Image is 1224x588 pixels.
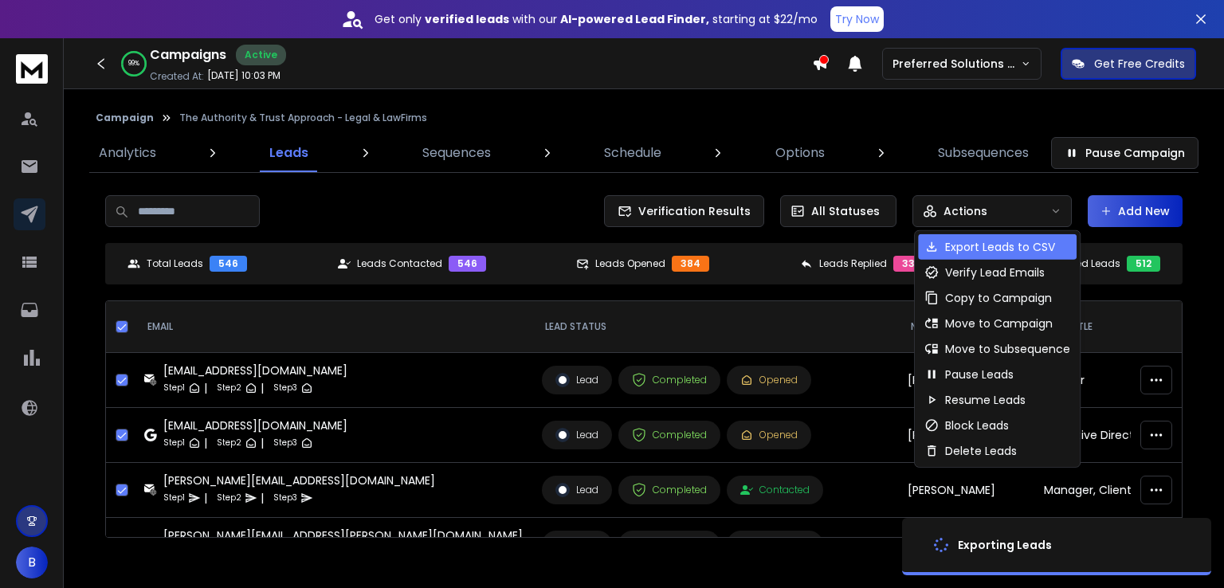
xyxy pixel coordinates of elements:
[594,134,671,172] a: Schedule
[413,134,500,172] a: Sequences
[1034,301,1174,353] th: Job Title
[945,290,1052,306] p: Copy to Campaign
[632,428,707,442] div: Completed
[163,380,185,396] p: Step 1
[775,143,825,163] p: Options
[555,483,598,497] div: Lead
[204,490,207,506] p: |
[150,45,226,65] h1: Campaigns
[604,195,764,227] button: Verification Results
[422,143,491,163] p: Sequences
[958,537,1052,553] div: Exporting Leads
[945,443,1017,459] p: Delete Leads
[938,143,1029,163] p: Subsequences
[273,490,297,506] p: Step 3
[163,490,185,506] p: Step 1
[273,380,297,396] p: Step 3
[163,363,347,378] div: [EMAIL_ADDRESS][DOMAIN_NAME]
[179,112,427,124] p: The Authority & Trust Approach - Legal & LawFirms
[449,256,486,272] div: 546
[16,547,48,578] button: B
[1034,353,1174,408] td: Partner
[135,301,532,353] th: EMAIL
[16,54,48,84] img: logo
[147,257,203,270] p: Total Leads
[766,134,834,172] a: Options
[945,239,1055,255] p: Export Leads to CSV
[236,45,286,65] div: Active
[898,463,1034,518] td: [PERSON_NAME]
[560,11,709,27] strong: AI-powered Lead Finder,
[1094,56,1185,72] p: Get Free Credits
[632,483,707,497] div: Completed
[1127,256,1160,272] div: 512
[945,316,1053,331] p: Move to Campaign
[672,256,709,272] div: 384
[898,408,1034,463] td: [PERSON_NAME]
[945,392,1026,408] p: Resume Leads
[1088,195,1183,227] button: Add New
[261,435,264,451] p: |
[357,257,442,270] p: Leads Contacted
[261,380,264,396] p: |
[893,256,924,272] div: 33
[217,490,241,506] p: Step 2
[740,374,798,386] div: Opened
[1061,48,1196,80] button: Get Free Credits
[163,472,435,488] div: [PERSON_NAME][EMAIL_ADDRESS][DOMAIN_NAME]
[819,257,887,270] p: Leads Replied
[1034,408,1174,463] td: Executive Director
[555,428,598,442] div: Lead
[261,490,264,506] p: |
[928,134,1038,172] a: Subsequences
[204,435,207,451] p: |
[375,11,818,27] p: Get only with our starting at $22/mo
[830,6,884,32] button: Try Now
[945,417,1009,433] p: Block Leads
[555,373,598,387] div: Lead
[740,484,810,496] div: Contacted
[128,59,139,69] p: 99 %
[632,203,751,219] span: Verification Results
[1051,137,1198,169] button: Pause Campaign
[99,143,156,163] p: Analytics
[210,256,247,272] div: 546
[1034,463,1174,518] td: Manager, Client Relations
[207,69,280,82] p: [DATE] 10:03 PM
[811,203,880,219] p: All Statuses
[604,143,661,163] p: Schedule
[163,417,347,433] div: [EMAIL_ADDRESS][DOMAIN_NAME]
[740,429,798,441] div: Opened
[945,341,1070,357] p: Move to Subsequence
[89,134,166,172] a: Analytics
[96,112,154,124] button: Campaign
[532,301,898,353] th: LEAD STATUS
[892,56,1021,72] p: Preferred Solutions Transport LLC
[945,265,1045,280] p: Verify Lead Emails
[150,70,204,83] p: Created At:
[898,353,1034,408] td: [PERSON_NAME]
[217,380,241,396] p: Step 2
[163,435,185,451] p: Step 1
[260,134,318,172] a: Leads
[269,143,308,163] p: Leads
[273,435,297,451] p: Step 3
[632,373,707,387] div: Completed
[945,367,1014,382] p: Pause Leads
[595,257,665,270] p: Leads Opened
[217,435,241,451] p: Step 2
[943,203,987,219] p: Actions
[425,11,509,27] strong: verified leads
[835,11,879,27] p: Try Now
[898,301,1034,353] th: NAME
[163,527,523,543] div: [PERSON_NAME][EMAIL_ADDRESS][PERSON_NAME][DOMAIN_NAME]
[204,380,207,396] p: |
